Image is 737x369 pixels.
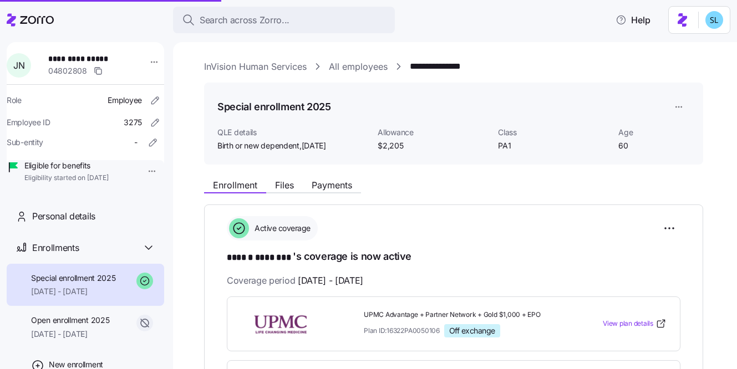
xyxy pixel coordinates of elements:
span: Plan ID: 16322PA0050106 [364,326,440,335]
a: View plan details [603,318,667,329]
span: $2,205 [378,140,489,151]
span: Special enrollment 2025 [31,273,116,284]
img: UPMC [241,311,321,336]
span: Personal details [32,209,95,223]
a: All employees [329,60,388,74]
span: Employee [108,95,142,106]
span: Off exchange [449,326,495,336]
span: Class [498,127,609,138]
span: 60 [618,140,690,151]
span: UPMC Advantage + Partner Network + Gold $1,000 + EPO [364,310,558,320]
span: Age [618,127,690,138]
button: Search across Zorro... [173,7,395,33]
span: Search across Zorro... [200,13,289,27]
h1: 's coverage is now active [227,249,680,265]
span: Sub-entity [7,137,43,148]
span: View plan details [603,319,653,329]
span: Open enrollment 2025 [31,315,109,326]
span: Enrollments [32,241,79,255]
span: 3275 [124,117,142,128]
span: Role [7,95,22,106]
span: Coverage period [227,274,363,288]
span: Files [275,181,294,189]
span: J N [13,61,24,70]
span: Employee ID [7,117,50,128]
span: PA1 [498,140,609,151]
span: Help [616,13,650,27]
span: Active coverage [251,223,311,234]
span: Payments [312,181,352,189]
h1: Special enrollment 2025 [217,100,331,114]
span: Enrollment [213,181,257,189]
span: [DATE] - [DATE] [31,329,109,340]
span: Eligible for benefits [24,160,109,171]
span: - [134,137,138,148]
span: Birth or new dependent , [217,140,326,151]
span: Eligibility started on [DATE] [24,173,109,183]
img: 7c620d928e46699fcfb78cede4daf1d1 [705,11,723,29]
span: [DATE] [302,140,326,151]
a: InVision Human Services [204,60,307,74]
span: [DATE] - [DATE] [298,274,363,288]
button: Help [607,9,659,31]
span: Allowance [378,127,489,138]
span: 04802808 [48,65,87,76]
span: QLE details [217,127,369,138]
span: [DATE] - [DATE] [31,286,116,297]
